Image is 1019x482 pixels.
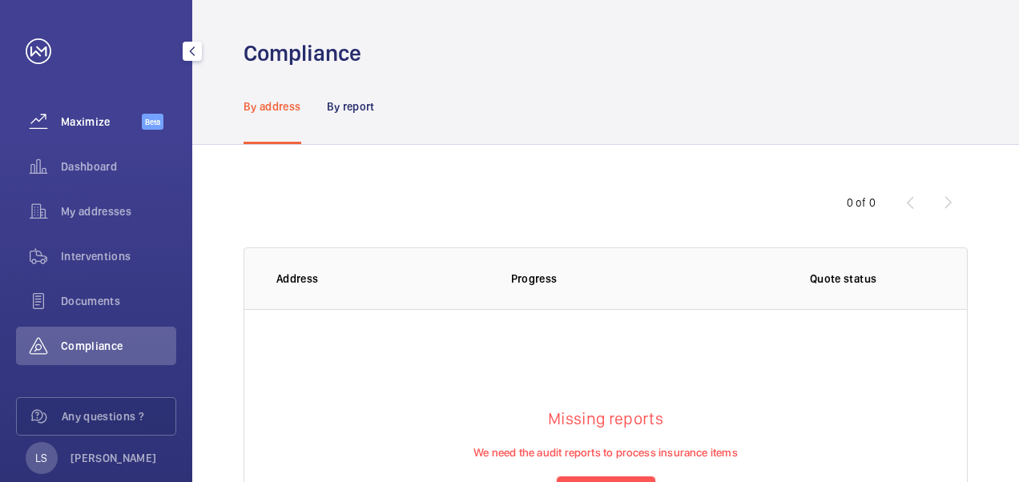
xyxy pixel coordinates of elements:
[61,114,142,130] span: Maximize
[70,450,157,466] p: [PERSON_NAME]
[61,248,176,264] span: Interventions
[473,444,737,476] p: We need the audit reports to process insurance items
[473,408,737,444] h4: Missing reports
[244,98,301,114] p: By address
[276,271,485,287] p: Address
[35,450,47,466] p: LS
[327,98,375,114] p: By report
[62,408,175,424] span: Any questions ?
[61,159,176,175] span: Dashboard
[511,271,727,287] p: Progress
[810,271,876,287] p: Quote status
[61,338,176,354] span: Compliance
[244,38,361,68] h1: Compliance
[61,203,176,219] span: My addresses
[61,293,176,309] span: Documents
[142,114,163,130] span: Beta
[847,195,876,211] div: 0 of 0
